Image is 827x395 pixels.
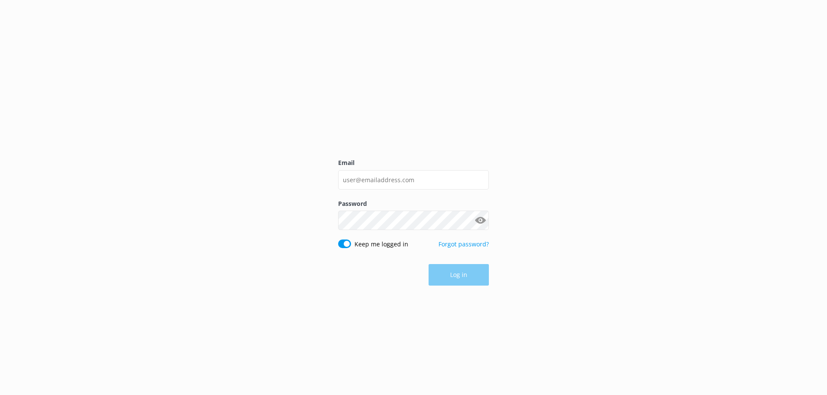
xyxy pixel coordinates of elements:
label: Password [338,199,489,208]
input: user@emailaddress.com [338,170,489,190]
label: Keep me logged in [354,239,408,249]
button: Show password [472,212,489,229]
label: Email [338,158,489,168]
a: Forgot password? [438,240,489,248]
